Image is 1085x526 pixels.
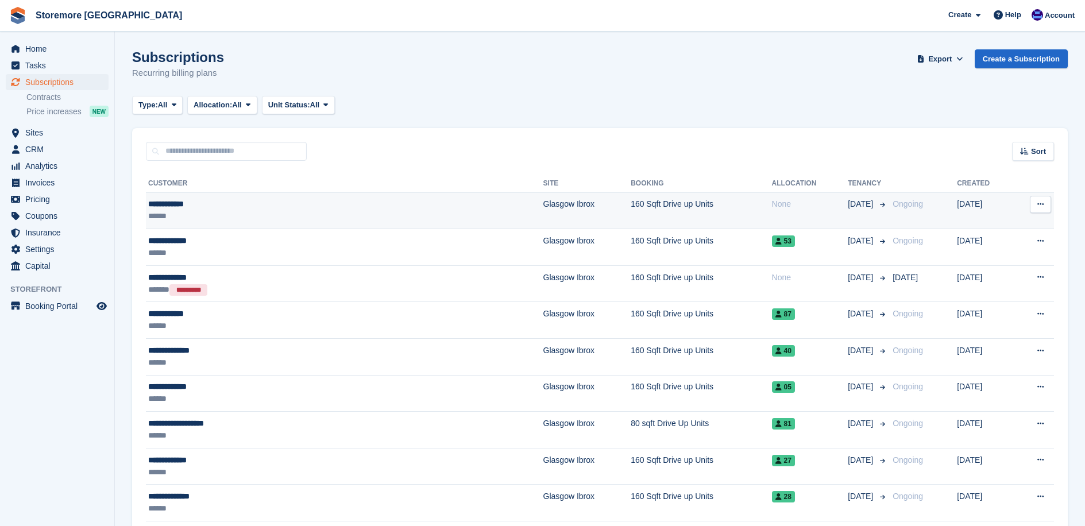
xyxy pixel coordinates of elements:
a: Preview store [95,299,109,313]
span: Ongoing [893,419,923,428]
th: Created [957,175,1013,193]
span: [DATE] [848,454,875,466]
button: Export [915,49,966,68]
td: 160 Sqft Drive up Units [631,339,771,376]
td: Glasgow Ibrox [543,229,631,266]
span: [DATE] [893,273,918,282]
span: [DATE] [848,417,875,430]
img: stora-icon-8386f47178a22dfd0bd8f6a31ec36ba5ce8667c1dd55bd0f319d3a0aa187defe.svg [9,7,26,24]
td: 160 Sqft Drive up Units [631,265,771,302]
span: Invoices [25,175,94,191]
td: 160 Sqft Drive up Units [631,229,771,266]
span: Ongoing [893,236,923,245]
span: Ongoing [893,492,923,501]
a: Contracts [26,92,109,103]
div: NEW [90,106,109,117]
div: None [772,272,848,284]
span: All [158,99,168,111]
span: [DATE] [848,198,875,210]
a: menu [6,175,109,191]
td: [DATE] [957,339,1013,376]
span: Sort [1031,146,1046,157]
span: 40 [772,345,795,357]
a: menu [6,57,109,74]
span: Coupons [25,208,94,224]
td: 160 Sqft Drive up Units [631,448,771,485]
span: CRM [25,141,94,157]
td: [DATE] [957,485,1013,521]
span: Ongoing [893,455,923,465]
td: 160 Sqft Drive up Units [631,375,771,412]
span: Insurance [25,225,94,241]
a: menu [6,298,109,314]
span: 87 [772,308,795,320]
span: [DATE] [848,490,875,502]
span: Allocation: [194,99,232,111]
span: Sites [25,125,94,141]
span: Unit Status: [268,99,310,111]
a: Storemore [GEOGRAPHIC_DATA] [31,6,187,25]
span: Subscriptions [25,74,94,90]
button: Allocation: All [187,96,257,115]
td: 80 sqft Drive Up Units [631,412,771,448]
span: Ongoing [893,346,923,355]
td: Glasgow Ibrox [543,265,631,302]
span: Analytics [25,158,94,174]
span: Export [928,53,952,65]
button: Unit Status: All [262,96,335,115]
span: All [310,99,320,111]
span: Home [25,41,94,57]
td: Glasgow Ibrox [543,448,631,485]
td: [DATE] [957,192,1013,229]
td: [DATE] [957,265,1013,302]
span: Type: [138,99,158,111]
a: menu [6,191,109,207]
span: All [232,99,242,111]
h1: Subscriptions [132,49,224,65]
a: menu [6,74,109,90]
td: [DATE] [957,412,1013,448]
span: [DATE] [848,381,875,393]
span: 81 [772,418,795,430]
a: menu [6,241,109,257]
a: Create a Subscription [975,49,1068,68]
span: Pricing [25,191,94,207]
th: Site [543,175,631,193]
td: 160 Sqft Drive up Units [631,192,771,229]
span: [DATE] [848,235,875,247]
td: Glasgow Ibrox [543,192,631,229]
a: menu [6,158,109,174]
a: menu [6,225,109,241]
a: menu [6,41,109,57]
td: Glasgow Ibrox [543,412,631,448]
span: Ongoing [893,309,923,318]
td: [DATE] [957,448,1013,485]
a: menu [6,208,109,224]
th: Allocation [772,175,848,193]
span: Ongoing [893,199,923,208]
span: [DATE] [848,345,875,357]
td: Glasgow Ibrox [543,339,631,376]
span: Booking Portal [25,298,94,314]
td: 160 Sqft Drive up Units [631,302,771,339]
button: Type: All [132,96,183,115]
td: Glasgow Ibrox [543,375,631,412]
a: Price increases NEW [26,105,109,118]
span: Create [948,9,971,21]
td: Glasgow Ibrox [543,302,631,339]
span: 53 [772,235,795,247]
td: [DATE] [957,375,1013,412]
span: [DATE] [848,272,875,284]
td: [DATE] [957,229,1013,266]
th: Tenancy [848,175,888,193]
span: Storefront [10,284,114,295]
span: Account [1045,10,1075,21]
img: Angela [1032,9,1043,21]
span: 28 [772,491,795,502]
span: 27 [772,455,795,466]
div: None [772,198,848,210]
a: menu [6,258,109,274]
p: Recurring billing plans [132,67,224,80]
span: Settings [25,241,94,257]
th: Booking [631,175,771,193]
